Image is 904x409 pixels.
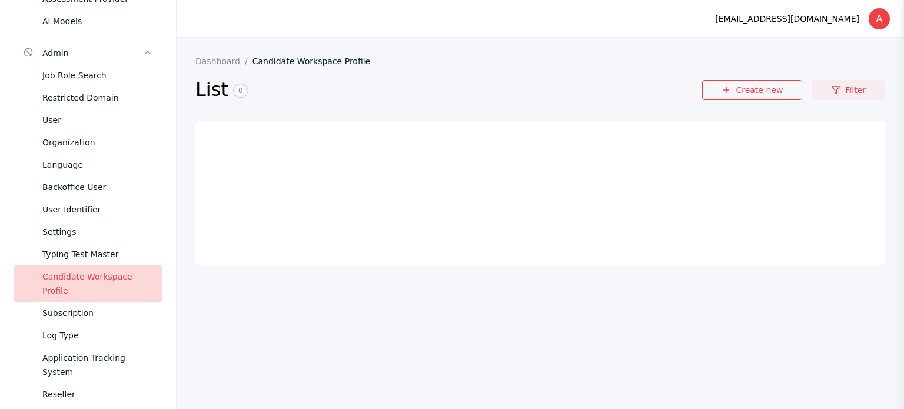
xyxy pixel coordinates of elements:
div: Typing Test Master [42,247,152,261]
a: Organization [14,131,162,154]
a: Language [14,154,162,176]
h2: List [195,78,702,102]
div: User [42,113,152,127]
div: Settings [42,225,152,239]
span: 0 [233,84,248,98]
a: Reseller [14,383,162,405]
a: User [14,109,162,131]
a: User Identifier [14,198,162,221]
div: Log Type [42,328,152,343]
a: Restricted Domain [14,87,162,109]
div: Application Tracking System [42,351,152,379]
div: Organization [42,135,152,149]
a: Candidate Workspace Profile [252,56,380,66]
a: Backoffice User [14,176,162,198]
div: Job Role Search [42,68,152,82]
a: Ai Models [14,10,162,32]
a: Candidate Workspace Profile [14,265,162,302]
div: Admin [42,46,143,60]
div: Restricted Domain [42,91,152,105]
div: [EMAIL_ADDRESS][DOMAIN_NAME] [715,12,859,26]
a: Typing Test Master [14,243,162,265]
a: Job Role Search [14,64,162,87]
div: Backoffice User [42,180,152,194]
div: Ai Models [42,14,152,28]
div: Language [42,158,152,172]
div: Candidate Workspace Profile [42,270,152,298]
a: Log Type [14,324,162,347]
a: Create new [702,80,802,100]
a: Application Tracking System [14,347,162,383]
div: Subscription [42,306,152,320]
div: A [869,8,890,29]
a: Filter [812,80,885,100]
a: Settings [14,221,162,243]
div: User Identifier [42,202,152,217]
div: Reseller [42,387,152,401]
a: Subscription [14,302,162,324]
a: Dashboard [195,56,252,66]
